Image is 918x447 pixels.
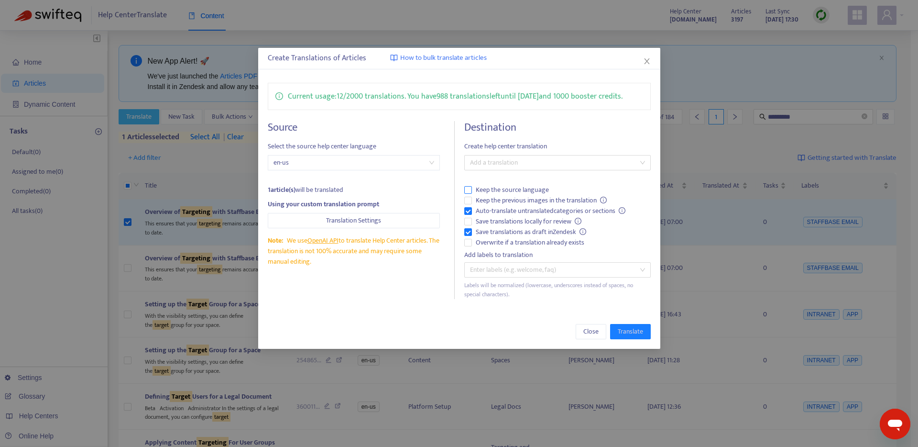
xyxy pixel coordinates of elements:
[390,54,398,62] img: image-link
[471,216,585,227] span: Save translations locally for review
[600,197,607,203] span: info-circle
[471,185,552,195] span: Keep the source language
[464,121,650,134] h4: Destination
[390,53,487,64] a: How to bulk translate articles
[268,213,440,228] button: Translation Settings
[575,218,581,224] span: info-circle
[471,237,588,248] span: Overwrite if a translation already exists
[268,184,295,195] strong: 1 article(s)
[275,90,283,100] span: info-circle
[583,326,598,337] span: Close
[579,228,586,235] span: info-circle
[268,141,440,152] span: Select the source help center language
[619,207,625,214] span: info-circle
[288,90,623,102] p: Current usage: 12 / 2000 translations . You have 988 translations left until [DATE] and 1000 boos...
[268,199,440,210] div: Using your custom translation prompt
[273,156,434,170] span: en-us
[471,195,611,206] span: Keep the previous images in the translation
[471,227,590,237] span: Save translations as draft in Zendesk
[268,185,440,195] div: will be translated
[268,121,440,134] h4: Source
[268,235,440,267] div: We use to translate Help Center articles. The translation is not 100% accurate and may require so...
[464,281,650,299] div: Labels will be normalized (lowercase, underscores instead of spaces, no special characters).
[268,235,283,246] span: Note:
[307,235,338,246] a: OpenAI API
[610,324,650,339] button: Translate
[575,324,606,339] button: Close
[471,206,629,216] span: Auto-translate untranslated categories or sections
[326,215,381,226] span: Translation Settings
[643,57,650,65] span: close
[464,141,650,152] span: Create help center translation
[268,53,651,64] div: Create Translations of Articles
[880,409,910,439] iframe: Button to launch messaging window
[641,56,652,67] button: Close
[464,250,650,260] div: Add labels to translation
[400,53,487,64] span: How to bulk translate articles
